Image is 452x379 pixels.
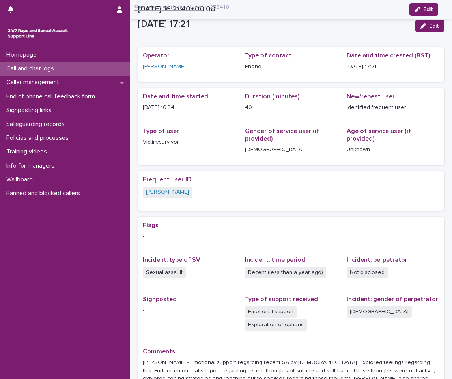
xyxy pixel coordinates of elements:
span: Incident: type of SV [143,257,200,263]
span: Not disclosed [347,267,388,278]
span: Flags [143,222,159,228]
span: Sexual assault [143,267,186,278]
span: [DEMOGRAPHIC_DATA] [347,306,412,318]
p: 259410 [210,2,229,11]
a: [PERSON_NAME] [143,63,186,71]
p: Homepage [3,51,43,59]
span: Incident: gender of perpetrator [347,296,438,302]
p: - [143,232,439,240]
a: [PERSON_NAME] [146,188,189,196]
span: Type of support received [245,296,318,302]
span: Duration (minutes) [245,93,299,100]
p: - [143,306,235,314]
p: [DATE] 17:21 [347,63,439,71]
span: Gender of service user (if provided) [245,128,319,142]
p: Identified frequent user [347,104,439,112]
p: Unknown [347,146,439,154]
p: [DATE] 16:34 [143,104,235,112]
span: Signposted [143,296,177,302]
span: Incident: perpetrator [347,257,407,263]
img: rhQMoQhaT3yELyF149Cw [6,26,69,41]
p: Training videos [3,148,53,155]
span: Date and time created (BST) [347,52,430,59]
p: 40 [245,104,338,112]
p: Banned and blocked callers [3,190,86,197]
p: Signposting links [3,107,58,114]
span: New/repeat user [347,93,395,100]
p: Safeguarding records [3,120,71,128]
p: Wallboard [3,176,39,183]
span: Exploration of options [245,319,307,331]
span: Comments [143,348,175,355]
p: End of phone call feedback form [3,93,101,100]
p: Caller management [3,79,65,86]
span: Emotional support [245,306,297,318]
span: Frequent user ID [143,176,191,183]
span: Date and time started [143,93,208,100]
span: Age of service user (if provided) [347,128,411,142]
p: Policies and processes [3,134,75,142]
p: [DEMOGRAPHIC_DATA] [245,146,338,154]
p: Info for managers [3,162,61,170]
span: Type of contact [245,52,291,59]
a: Operator monitoring form [134,2,201,11]
p: Call and chat logs [3,65,60,72]
p: Victim/survivor [143,138,235,146]
span: Incident: time period [245,257,305,263]
span: Operator [143,52,170,59]
span: Edit [429,23,439,29]
span: Type of user [143,128,179,134]
button: Edit [415,20,444,32]
p: Phone [245,63,338,71]
p: [DATE] 17:21 [138,18,409,30]
span: Recent (less than a year ago) [245,267,326,278]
